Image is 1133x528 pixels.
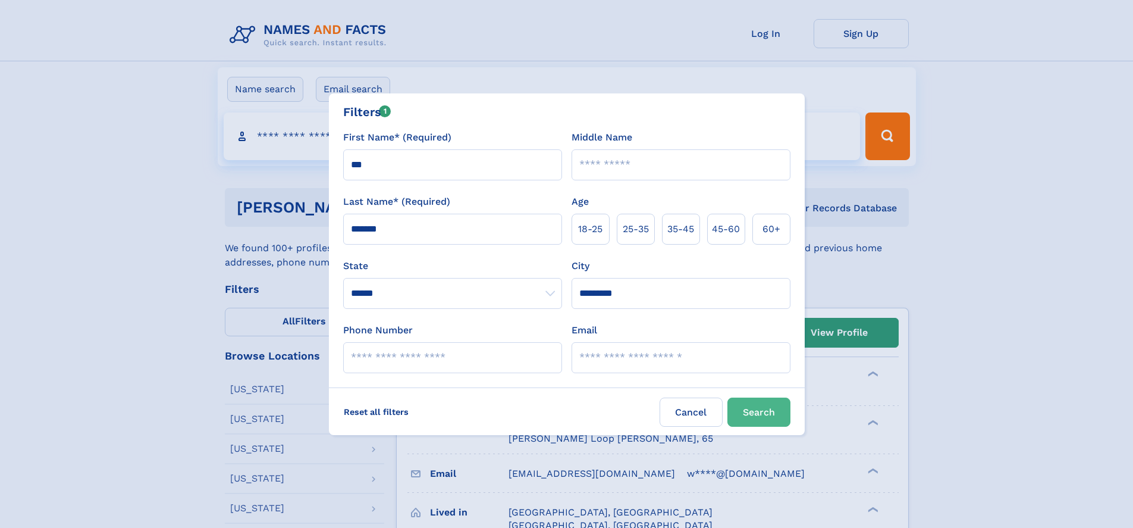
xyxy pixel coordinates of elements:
[343,195,450,209] label: Last Name* (Required)
[727,398,790,427] button: Search
[578,222,602,236] span: 18‑25
[336,398,416,426] label: Reset all filters
[572,323,597,338] label: Email
[762,222,780,236] span: 60+
[343,259,562,273] label: State
[343,323,413,338] label: Phone Number
[623,222,649,236] span: 25‑35
[572,259,589,273] label: City
[343,103,391,121] div: Filters
[712,222,740,236] span: 45‑60
[572,195,589,209] label: Age
[572,130,632,145] label: Middle Name
[660,398,723,427] label: Cancel
[343,130,451,145] label: First Name* (Required)
[667,222,694,236] span: 35‑45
